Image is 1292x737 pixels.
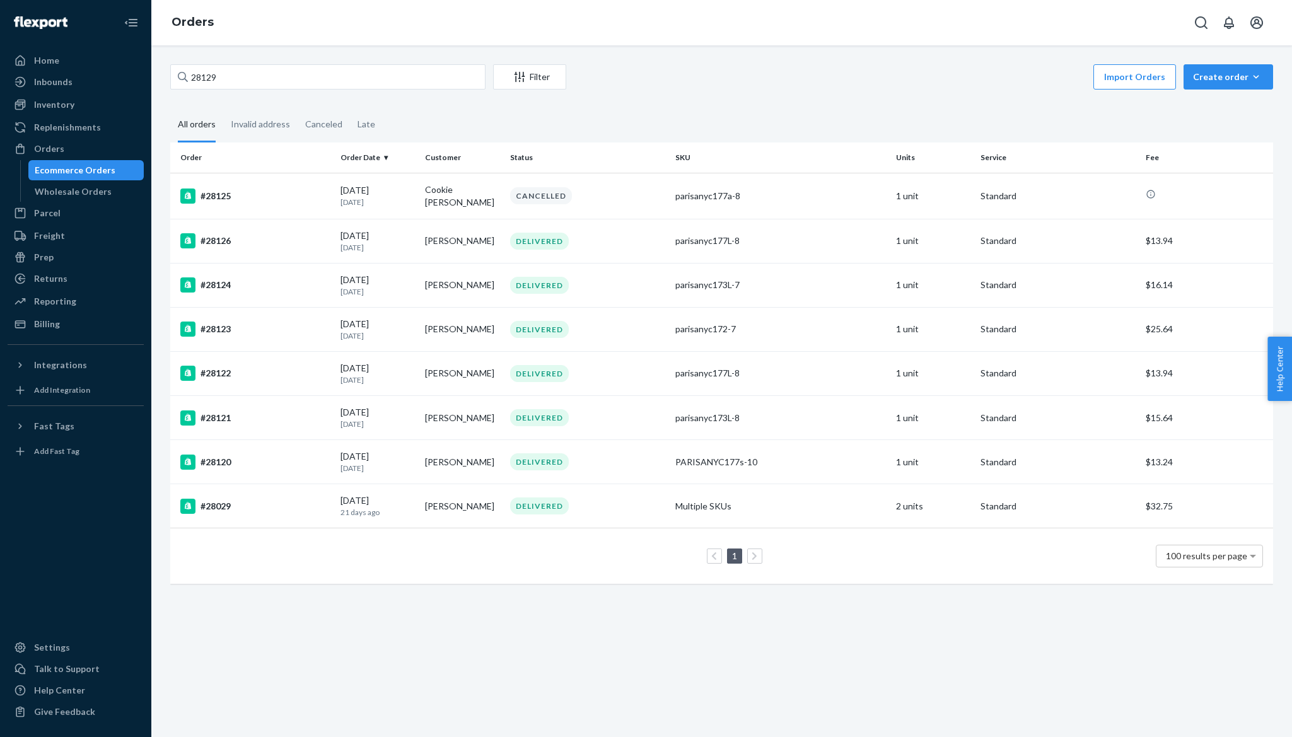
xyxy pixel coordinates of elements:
[494,71,566,83] div: Filter
[180,410,330,426] div: #28121
[34,420,74,432] div: Fast Tags
[35,164,115,177] div: Ecommerce Orders
[305,108,342,141] div: Canceled
[34,295,76,308] div: Reporting
[34,385,90,395] div: Add Integration
[34,76,73,88] div: Inbounds
[420,263,504,307] td: [PERSON_NAME]
[34,318,60,330] div: Billing
[510,233,569,250] div: DELIVERED
[1244,10,1269,35] button: Open account menu
[8,416,144,436] button: Fast Tags
[891,307,975,351] td: 1 unit
[1267,337,1292,401] button: Help Center
[340,197,415,207] p: [DATE]
[34,446,79,456] div: Add Fast Tag
[981,500,1136,513] p: Standard
[891,142,975,173] th: Units
[231,108,290,141] div: Invalid address
[510,497,569,514] div: DELIVERED
[180,366,330,381] div: #28122
[420,219,504,263] td: [PERSON_NAME]
[8,355,144,375] button: Integrations
[8,117,144,137] a: Replenishments
[8,50,144,71] a: Home
[675,235,886,247] div: parisanyc177L-8
[1189,10,1214,35] button: Open Search Box
[420,351,504,395] td: [PERSON_NAME]
[510,365,569,382] div: DELIVERED
[340,330,415,341] p: [DATE]
[8,95,144,115] a: Inventory
[14,16,67,29] img: Flexport logo
[730,550,740,561] a: Page 1 is your current page
[340,274,415,297] div: [DATE]
[180,277,330,293] div: #28124
[8,680,144,700] a: Help Center
[891,219,975,263] td: 1 unit
[8,291,144,311] a: Reporting
[1141,396,1273,440] td: $15.64
[34,229,65,242] div: Freight
[981,323,1136,335] p: Standard
[119,10,144,35] button: Close Navigation
[1141,351,1273,395] td: $13.94
[180,322,330,337] div: #28123
[8,380,144,400] a: Add Integration
[340,362,415,385] div: [DATE]
[891,440,975,484] td: 1 unit
[34,121,101,134] div: Replenishments
[340,374,415,385] p: [DATE]
[34,207,61,219] div: Parcel
[34,54,59,67] div: Home
[340,463,415,473] p: [DATE]
[425,152,499,163] div: Customer
[510,187,572,204] div: CANCELLED
[35,185,112,198] div: Wholesale Orders
[981,412,1136,424] p: Standard
[172,15,214,29] a: Orders
[170,64,486,90] input: Search orders
[180,189,330,204] div: #28125
[335,142,420,173] th: Order Date
[1141,219,1273,263] td: $13.94
[180,233,330,248] div: #28126
[8,269,144,289] a: Returns
[420,484,504,528] td: [PERSON_NAME]
[340,419,415,429] p: [DATE]
[34,272,67,285] div: Returns
[675,412,886,424] div: parisanyc173L-8
[8,314,144,334] a: Billing
[510,409,569,426] div: DELIVERED
[340,242,415,253] p: [DATE]
[1184,64,1273,90] button: Create order
[420,173,504,219] td: Cookie [PERSON_NAME]
[1093,64,1176,90] button: Import Orders
[891,173,975,219] td: 1 unit
[420,307,504,351] td: [PERSON_NAME]
[340,450,415,473] div: [DATE]
[170,142,335,173] th: Order
[340,507,415,518] p: 21 days ago
[178,108,216,142] div: All orders
[510,321,569,338] div: DELIVERED
[340,406,415,429] div: [DATE]
[8,72,144,92] a: Inbounds
[34,684,85,697] div: Help Center
[420,396,504,440] td: [PERSON_NAME]
[675,456,886,468] div: PARISANYC177s-10
[891,396,975,440] td: 1 unit
[1141,307,1273,351] td: $25.64
[8,226,144,246] a: Freight
[180,455,330,470] div: #28120
[420,440,504,484] td: [PERSON_NAME]
[1166,550,1247,561] span: 100 results per page
[975,142,1141,173] th: Service
[8,139,144,159] a: Orders
[675,367,886,380] div: parisanyc177L-8
[8,659,144,679] button: Talk to Support
[1193,71,1264,83] div: Create order
[675,190,886,202] div: parisanyc177a-8
[28,160,144,180] a: Ecommerce Orders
